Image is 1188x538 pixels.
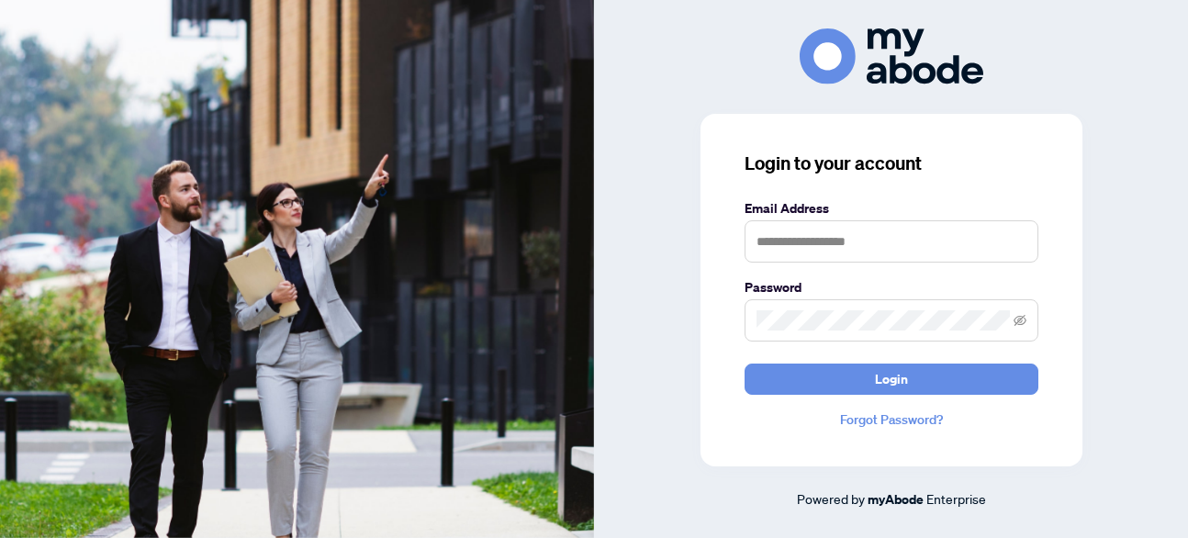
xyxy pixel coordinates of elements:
span: Login [875,364,908,394]
span: Enterprise [926,490,986,507]
a: Forgot Password? [745,409,1038,430]
span: Powered by [797,490,865,507]
label: Password [745,277,1038,297]
button: Login [745,364,1038,395]
label: Email Address [745,198,1038,219]
a: myAbode [868,489,924,510]
img: ma-logo [800,28,983,84]
span: eye-invisible [1014,314,1026,327]
h3: Login to your account [745,151,1038,176]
